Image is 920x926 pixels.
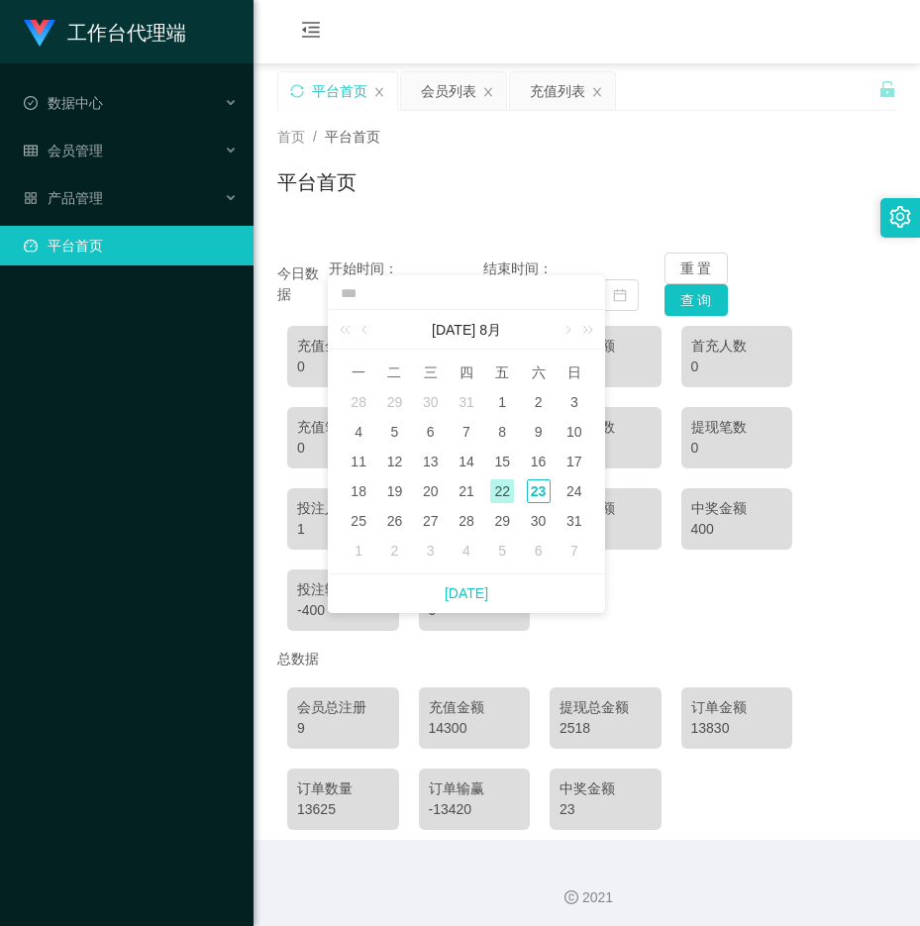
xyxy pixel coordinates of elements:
[373,86,385,98] i: 图标: close
[429,799,521,820] div: -13420
[297,600,389,621] div: -400
[376,447,412,476] td: 2025年8月12日
[562,509,586,533] div: 31
[557,358,592,387] th: 周日
[419,509,443,533] div: 27
[336,310,361,350] a: 上一年 (Control键加左方向键)
[445,574,488,612] a: [DATE]
[520,358,556,387] th: 周六
[560,778,652,799] div: 中奖金额
[341,417,376,447] td: 2025年8月4日
[560,697,652,718] div: 提现总金额
[520,506,556,536] td: 2025年8月30日
[564,890,578,904] i: 图标: copyright
[558,310,575,350] a: 下个月 (翻页下键)
[691,336,783,357] div: 首充人数
[329,260,398,276] span: 开始时间：
[347,509,370,533] div: 25
[591,86,603,98] i: 图标: close
[484,417,520,447] td: 2025年8月8日
[560,799,652,820] div: 23
[413,363,449,381] span: 三
[490,420,514,444] div: 8
[664,284,728,316] button: 查 询
[477,310,503,350] a: 8月
[527,509,551,533] div: 30
[520,536,556,566] td: 2025年9月6日
[571,310,597,350] a: 下一年 (Control键加右方向键)
[24,96,38,110] i: 图标: check-circle-o
[382,420,406,444] div: 5
[297,498,389,519] div: 投注人数
[24,143,103,158] span: 会员管理
[376,476,412,506] td: 2025年8月19日
[341,536,376,566] td: 2025年9月1日
[520,447,556,476] td: 2025年8月16日
[520,476,556,506] td: 2025年8月23日
[413,358,449,387] th: 周三
[530,72,585,110] div: 充值列表
[419,390,443,414] div: 30
[341,363,376,381] span: 一
[484,363,520,381] span: 五
[325,129,380,145] span: 平台首页
[347,450,370,473] div: 11
[449,536,484,566] td: 2025年9月4日
[557,417,592,447] td: 2025年8月10日
[878,80,896,98] i: 图标: unlock
[562,450,586,473] div: 17
[358,310,375,350] a: 上个月 (翻页上键)
[341,447,376,476] td: 2025年8月11日
[313,129,317,145] span: /
[429,697,521,718] div: 充值金额
[455,420,478,444] div: 7
[297,718,389,739] div: 9
[376,387,412,417] td: 2025年7月29日
[520,387,556,417] td: 2025年8月2日
[455,539,478,563] div: 4
[560,336,652,357] div: 首充金额
[347,390,370,414] div: 28
[484,506,520,536] td: 2025年8月29日
[290,84,304,98] i: 图标: sync
[277,263,329,305] div: 今日数据
[341,476,376,506] td: 2025年8月18日
[347,539,370,563] div: 1
[24,95,103,111] span: 数据中心
[490,390,514,414] div: 1
[419,539,443,563] div: 3
[413,506,449,536] td: 2025年8月27日
[691,498,783,519] div: 中奖金额
[277,1,345,64] i: 图标: menu-fold
[347,420,370,444] div: 4
[691,438,783,459] div: 0
[484,536,520,566] td: 2025年9月5日
[277,167,357,197] h1: 平台首页
[490,509,514,533] div: 29
[376,417,412,447] td: 2025年8月5日
[455,450,478,473] div: 14
[449,476,484,506] td: 2025年8月21日
[376,506,412,536] td: 2025年8月26日
[341,358,376,387] th: 周一
[382,509,406,533] div: 26
[449,506,484,536] td: 2025年8月28日
[312,72,367,110] div: 平台首页
[413,476,449,506] td: 2025年8月20日
[297,778,389,799] div: 订单数量
[269,887,904,908] div: 2021
[297,438,389,459] div: 0
[691,357,783,377] div: 0
[664,253,728,284] button: 重 置
[297,417,389,438] div: 充值笔数
[449,417,484,447] td: 2025年8月7日
[297,579,389,600] div: 投注输赢
[297,519,389,540] div: 1
[484,447,520,476] td: 2025年8月15日
[277,641,896,677] div: 总数据
[341,506,376,536] td: 2025年8月25日
[413,417,449,447] td: 2025年8月6日
[419,420,443,444] div: 6
[455,509,478,533] div: 28
[24,190,103,206] span: 产品管理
